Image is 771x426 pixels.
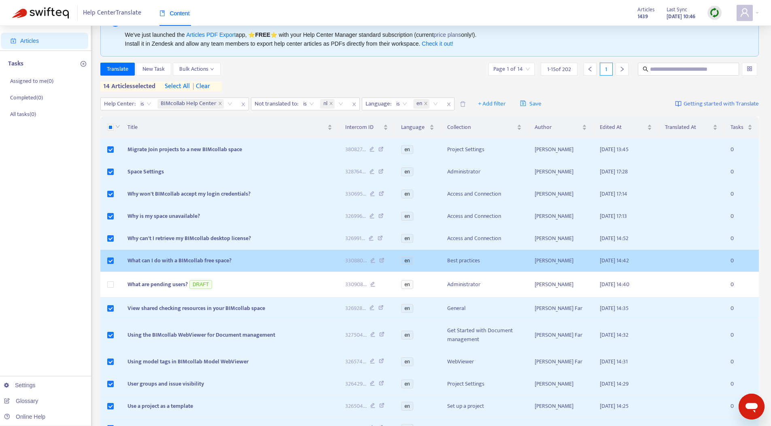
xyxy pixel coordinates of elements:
td: 0 [724,250,759,272]
span: 326996 ... [345,212,366,221]
td: Access and Connection [441,183,528,205]
button: + Add filter [472,97,512,110]
span: down [115,124,120,129]
span: Tasks [731,123,746,132]
p: All tasks ( 0 ) [10,110,36,118]
span: Getting started with Translate [684,99,759,109]
td: 0 [724,297,759,320]
span: en [401,280,413,289]
td: [PERSON_NAME] [528,139,593,161]
span: en [401,234,413,243]
span: 326928 ... [345,304,366,313]
b: FREE [255,32,270,38]
span: New Task [142,65,165,74]
td: [PERSON_NAME] [528,395,593,418]
td: 0 [724,320,759,351]
span: 328764 ... [345,167,366,176]
span: save [520,100,526,106]
span: en [401,357,413,366]
td: WebViewer [441,351,528,373]
td: Administrator [441,272,528,297]
p: Tasks [8,59,23,69]
span: Articles [20,38,39,44]
span: Collection [447,123,515,132]
span: en [401,190,413,198]
span: Intercom ID [345,123,382,132]
span: [DATE] 14:29 [600,379,629,388]
span: delete [460,101,466,107]
th: Translated At [658,116,724,139]
span: book [159,11,165,16]
img: sync.dc5367851b00ba804db3.png [709,8,720,18]
span: Edited At [600,123,646,132]
td: 0 [724,228,759,250]
td: Access and Connection [441,228,528,250]
span: What can I do with a BIMcollab free space? [127,256,232,265]
span: account-book [11,38,16,44]
span: 327504 ... [345,331,367,340]
td: 0 [724,205,759,228]
td: 0 [724,161,759,183]
span: [DATE] 14:32 [600,330,629,340]
th: Author [528,116,593,139]
strong: [DATE] 10:46 [667,12,695,21]
span: Translated At [665,123,711,132]
span: User groups and issue visibility [127,379,204,388]
span: [DATE] 14:40 [600,280,629,289]
span: [DATE] 17:13 [600,211,627,221]
a: Check it out! [422,40,453,47]
span: Language : [362,98,393,110]
span: Articles [637,5,654,14]
span: right [619,66,625,72]
td: Project Settings [441,139,528,161]
span: 326504 ... [345,402,367,411]
span: 326574 ... [345,357,366,366]
span: close [424,101,428,106]
span: select all [165,82,190,91]
td: [PERSON_NAME] [528,373,593,395]
span: [DATE] 14:35 [600,304,629,313]
span: en [413,99,429,109]
strong: 1439 [637,12,648,21]
span: [DATE] 14:42 [600,256,629,265]
span: 1 - 15 of 202 [547,65,571,74]
button: Translate [100,63,135,76]
span: Bulk Actions [179,65,214,74]
span: [DATE] 17:14 [600,189,627,198]
span: 326991 ... [345,234,365,243]
span: Using the BIMcollab WebViewer for Document management [127,330,275,340]
span: Translate [107,65,128,74]
a: Online Help [4,413,45,420]
span: Title [127,123,326,132]
span: Using model tags in BIMcollab Model WebViewer [127,357,249,366]
td: [PERSON_NAME] [528,205,593,228]
span: [DATE] 14:25 [600,401,629,411]
span: Author [535,123,580,132]
span: Not translated to : [251,98,299,110]
span: 326429 ... [345,380,366,388]
button: New Task [136,63,171,76]
span: plus-circle [81,61,86,67]
td: 0 [724,351,759,373]
span: 330880 ... [345,256,367,265]
span: is [396,98,407,110]
span: BIMcollab Help Center [161,99,217,109]
span: close [349,99,359,109]
td: General [441,297,528,320]
span: Language [401,123,428,132]
span: [DATE] 17:28 [600,167,628,176]
span: close [444,99,454,109]
img: image-link [675,101,682,107]
p: Completed ( 0 ) [10,93,43,102]
span: Save [520,99,542,109]
td: Get Started with Document management [441,320,528,351]
span: is [140,98,151,110]
td: Administrator [441,161,528,183]
span: en [401,145,413,154]
span: down [210,67,214,71]
span: user [740,8,750,17]
span: View shared checking resources in your BIMcollab space [127,304,265,313]
span: close [218,101,222,106]
span: [DATE] 13:45 [600,145,629,154]
span: Use a project as a template [127,401,193,411]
